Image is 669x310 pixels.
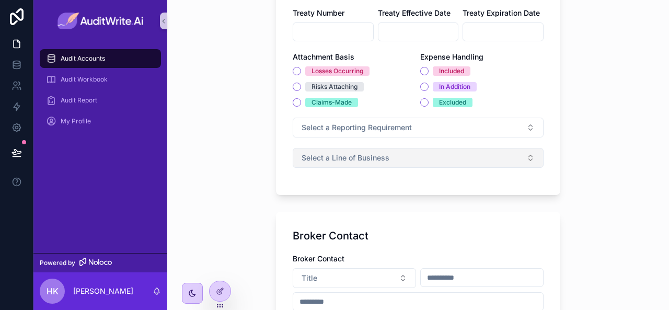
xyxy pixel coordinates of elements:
[40,91,161,110] a: Audit Report
[439,98,466,107] div: Excluded
[61,54,105,63] span: Audit Accounts
[33,253,167,272] a: Powered by
[302,153,389,163] span: Select a Line of Business
[293,254,344,263] span: Broker Contact
[40,49,161,68] a: Audit Accounts
[33,42,167,144] div: scrollable content
[61,96,97,105] span: Audit Report
[293,118,544,137] button: Select Button
[40,70,161,89] a: Audit Workbook
[439,82,470,91] div: In Addition
[439,66,464,76] div: Included
[302,122,412,133] span: Select a Reporting Requirement
[40,259,75,267] span: Powered by
[293,148,544,168] button: Select Button
[61,117,91,125] span: My Profile
[61,75,108,84] span: Audit Workbook
[47,285,59,297] span: HK
[378,8,451,17] span: Treaty Effective Date
[293,228,368,243] h1: Broker Contact
[57,13,144,29] img: App logo
[302,273,317,283] span: Title
[293,52,354,61] span: Attachment Basis
[40,112,161,131] a: My Profile
[312,98,352,107] div: Claims-Made
[293,268,416,288] button: Select Button
[312,82,357,91] div: Risks Attaching
[293,8,344,17] span: Treaty Number
[312,66,363,76] div: Losses Occurring
[463,8,540,17] span: Treaty Expiration Date
[73,286,133,296] p: [PERSON_NAME]
[420,52,483,61] span: Expense Handling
